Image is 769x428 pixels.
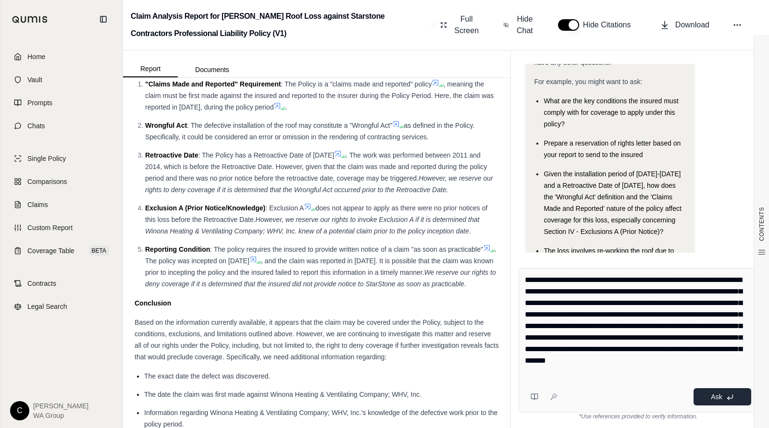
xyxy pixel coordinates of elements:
a: Comparisons [6,171,117,192]
span: : The defective installation of the roof may constitute a "Wrongful Act" [187,122,392,129]
span: Based on the information currently available, it appears that the claim may be covered under the ... [135,318,499,361]
span: . [469,227,471,235]
span: Single Policy [27,154,66,163]
button: Full Screen [436,10,484,40]
button: Hide Chat [499,10,539,40]
strong: Conclusion [135,299,171,307]
div: C [10,401,29,420]
span: Comparisons [27,177,67,186]
span: However, we reserve our rights to deny coverage if it is determined that the Wrongful Act occurre... [145,174,493,194]
button: Collapse sidebar [96,12,111,27]
span: Chats [27,121,45,131]
span: does not appear to apply as there were no prior notices of this loss before the Retroactive Date. [145,204,487,223]
a: Contracts [6,273,117,294]
span: Prompts [27,98,52,108]
span: For example, you might want to ask: [534,78,642,86]
span: WA Group [33,411,88,420]
a: Prompts [6,92,117,113]
span: Reporting Condition [145,245,210,253]
img: Qumis Logo [12,16,48,23]
span: : The policy requires the insured to provide written notice of a claim "as soon as practicable" [210,245,483,253]
span: "Claims Made and Reported" Requirement [145,80,281,88]
span: Coverage Table [27,246,74,256]
span: Contracts [27,279,56,288]
span: Download [675,19,709,31]
button: Report [123,61,178,77]
span: Prepare a reservation of rights letter based on your report to send to the insured [544,139,681,159]
span: CONTENTS [758,207,766,241]
a: Home [6,46,117,67]
a: Claims [6,194,117,215]
span: Exclusion A (Prior Notice/Knowledge) [145,204,265,212]
a: Single Policy [6,148,117,169]
h2: Claim Analysis Report for [PERSON_NAME] Roof Loss against Starstone Contractors Professional Liab... [131,8,427,42]
button: Download [656,15,713,35]
span: Retroactive Date [145,151,198,159]
span: : The Policy has a Retroactive Date of [DATE] [198,151,335,159]
span: Hide Chat [515,13,535,37]
span: , meaning the claim must be first made against the insured and reported to the insurer during the... [145,80,494,111]
span: . The work was performed between 2011 and 2014, which is before the Retroactive Date. However, gi... [145,151,487,182]
span: . [464,280,466,288]
button: Documents [178,62,247,77]
a: Chats [6,115,117,136]
span: The loss involves re-working the roof due to 'Property Damage'. Does the exclusion for 'Bodily In... [544,247,685,312]
span: Full Screen [453,13,480,37]
a: Legal Search [6,296,117,317]
span: Legal Search [27,302,67,311]
span: , and the claim was reported in [DATE]. It is possible that the claim was known prior to inceptin... [145,257,494,276]
span: Vault [27,75,42,85]
a: Custom Report [6,217,117,238]
span: Given the installation period of [DATE]-[DATE] and a Retroactive Date of [DATE], how does the 'Wr... [544,170,682,235]
span: Custom Report [27,223,73,232]
span: . [285,103,287,111]
div: *Use references provided to verify information. [519,413,757,420]
span: Claims [27,200,48,209]
span: Home [27,52,45,61]
span: What are the key conditions the insured must comply with for coverage to apply under this policy? [544,97,678,128]
span: However, we reserve our rights to invoke Exclusion A if it is determined that Winona Heating & Ve... [145,216,479,235]
span: . The policy was incepted on [DATE] [145,245,496,265]
span: Hide Citations [583,19,637,31]
button: Ask [694,388,751,405]
span: We reserve our rights to deny coverage if it is determined that the insured did not provide notic... [145,269,496,288]
span: Wrongful Act [145,122,187,129]
span: Information regarding Winona Heating & Ventilating Company; WHV, Inc.'s knowledge of the defectiv... [144,409,497,428]
a: Vault [6,69,117,90]
span: as defined in the Policy. Specifically, it could be considered an error or omission in the render... [145,122,474,141]
span: The exact date the defect was discovered. [144,372,270,380]
span: Ask [711,393,722,401]
span: The date the claim was first made against Winona Heating & Ventilating Company; WHV, Inc. [144,391,422,398]
span: : The Policy is a "claims made and reported" policy [281,80,432,88]
span: : Exclusion A [265,204,304,212]
span: BETA [89,246,109,256]
a: Coverage TableBETA [6,240,117,261]
span: [PERSON_NAME] [33,401,88,411]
